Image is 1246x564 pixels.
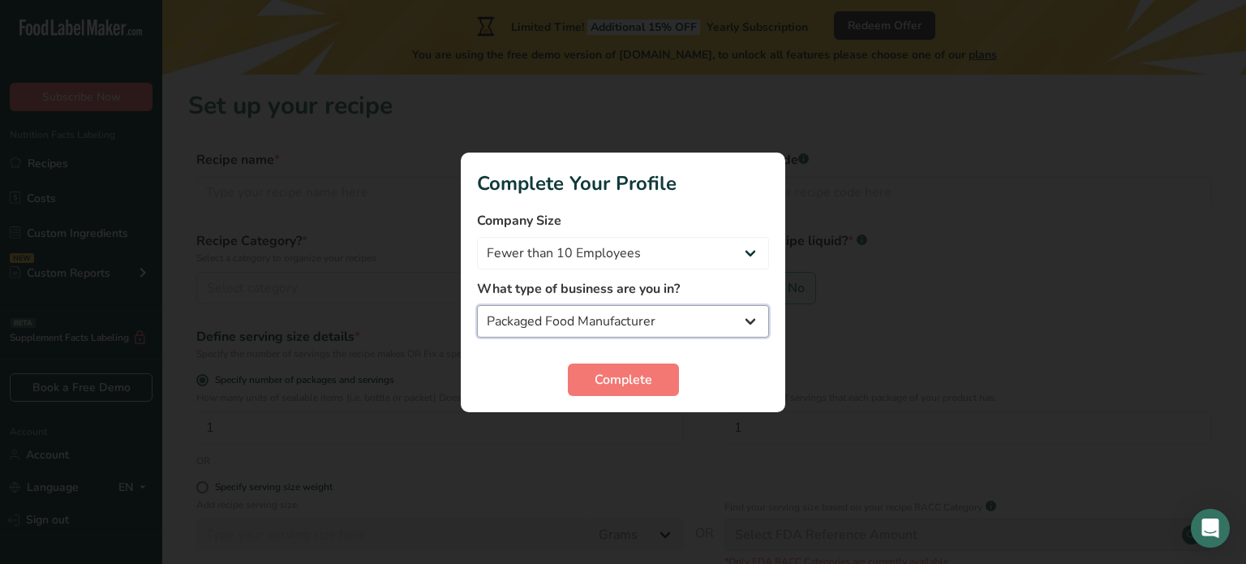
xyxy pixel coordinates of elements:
label: What type of business are you in? [477,279,769,299]
label: Company Size [477,211,769,230]
span: Complete [595,370,652,390]
h1: Complete Your Profile [477,169,769,198]
div: Open Intercom Messenger [1191,509,1230,548]
button: Complete [568,364,679,396]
